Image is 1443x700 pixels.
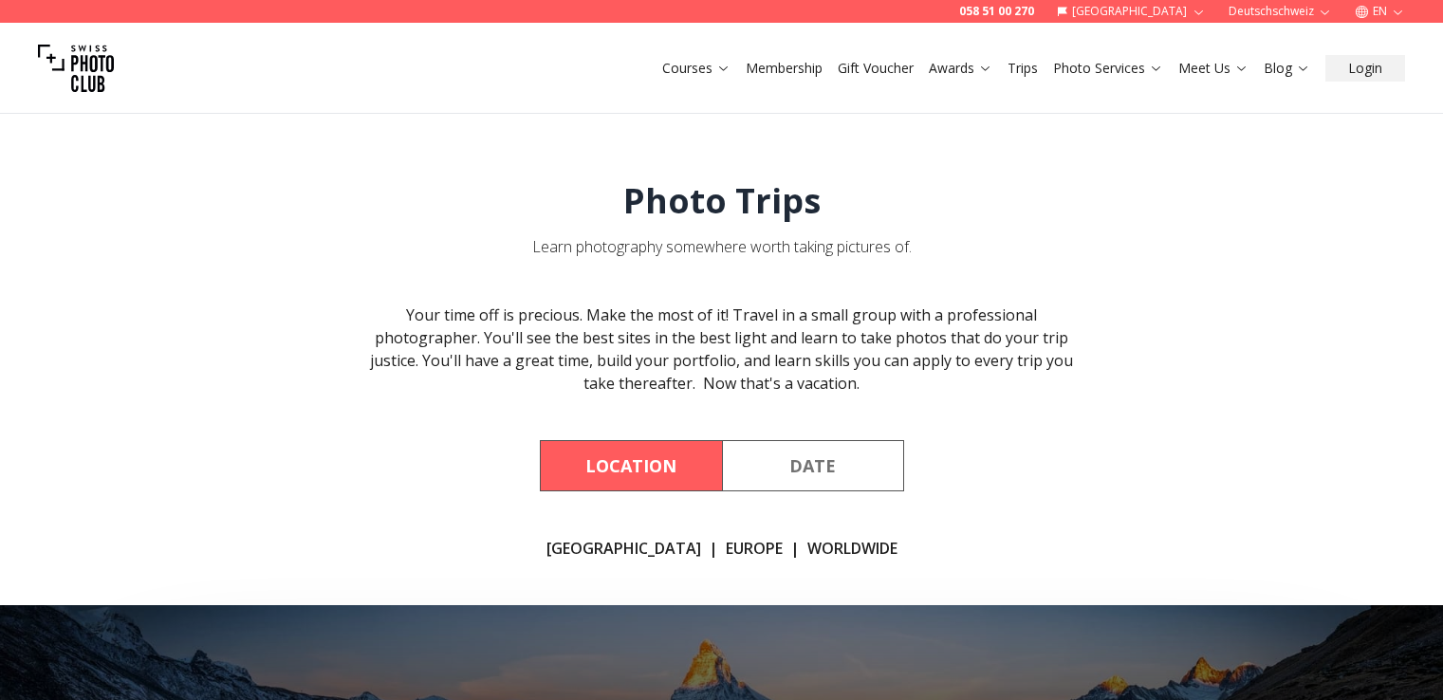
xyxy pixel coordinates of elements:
a: Meet Us [1178,59,1249,78]
button: Courses [655,55,738,82]
button: Login [1325,55,1405,82]
button: Gift Voucher [830,55,921,82]
a: Photo Services [1053,59,1163,78]
a: Membership [746,59,823,78]
a: Gift Voucher [838,59,914,78]
a: Worldwide [807,537,897,560]
button: Photo Services [1045,55,1171,82]
img: Swiss photo club [38,30,114,106]
a: Trips [1008,59,1038,78]
div: Learn photography somewhere worth taking pictures of. [532,235,912,258]
a: Europe [726,537,783,560]
button: By Location [540,440,722,491]
button: Meet Us [1171,55,1256,82]
h1: Photo Trips [623,182,821,220]
a: [GEOGRAPHIC_DATA] [546,537,701,560]
button: Trips [1000,55,1045,82]
a: Courses [662,59,731,78]
div: Course filter [540,440,904,491]
a: Blog [1264,59,1310,78]
a: 058 51 00 270 [959,4,1034,19]
button: By Date [722,440,904,491]
button: Blog [1256,55,1318,82]
div: | | [546,537,897,560]
a: Awards [929,59,992,78]
button: Membership [738,55,830,82]
div: Your time off is precious. Make the most of it! Travel in a small group with a professional photo... [358,304,1086,395]
button: Awards [921,55,1000,82]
